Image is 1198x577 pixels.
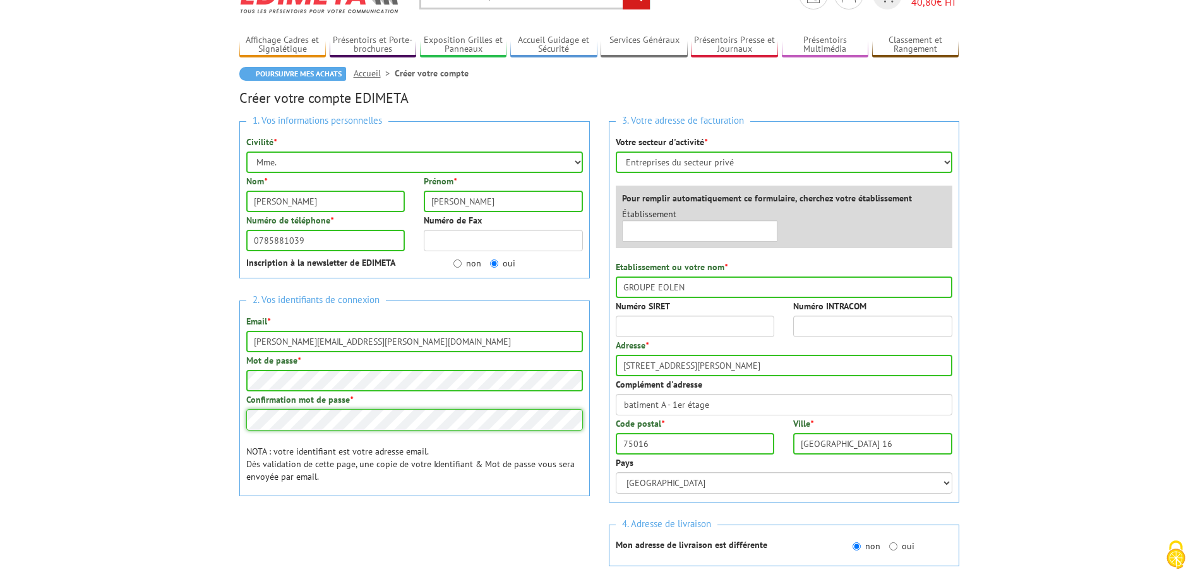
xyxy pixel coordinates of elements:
label: oui [490,257,515,270]
h2: Créer votre compte EDIMETA [239,90,959,105]
a: Poursuivre mes achats [239,67,346,81]
a: Accueil Guidage et Sécurité [510,35,597,56]
label: Votre secteur d'activité [616,136,707,148]
label: Ville [793,417,813,430]
label: Numéro de téléphone [246,214,333,227]
a: Présentoirs et Porte-brochures [330,35,417,56]
span: 2. Vos identifiants de connexion [246,292,386,309]
label: Adresse [616,339,649,352]
label: oui [889,540,914,552]
a: Affichage Cadres et Signalétique [239,35,326,56]
label: Pays [616,456,633,469]
a: Exposition Grilles et Panneaux [420,35,507,56]
span: 3. Votre adresse de facturation [616,112,750,129]
label: Nom [246,175,267,187]
iframe: reCAPTCHA [239,518,431,568]
label: Mot de passe [246,354,301,367]
label: Confirmation mot de passe [246,393,353,406]
label: Etablissement ou votre nom [616,261,728,273]
label: Civilité [246,136,277,148]
label: Pour remplir automatiquement ce formulaire, cherchez votre établissement [622,192,912,205]
label: Code postal [616,417,664,430]
li: Créer votre compte [395,67,469,80]
a: Classement et Rangement [872,35,959,56]
label: Numéro INTRACOM [793,300,866,312]
div: Établissement [613,208,788,242]
a: Présentoirs Presse et Journaux [691,35,778,56]
label: Numéro SIRET [616,300,670,312]
strong: Mon adresse de livraison est différente [616,539,767,550]
label: Complément d'adresse [616,378,702,391]
a: Accueil [354,68,395,79]
strong: Inscription à la newsletter de EDIMETA [246,257,395,268]
input: non [853,542,861,550]
label: Prénom [424,175,457,187]
input: oui [490,259,498,268]
input: non [453,259,462,268]
a: Présentoirs Multimédia [782,35,869,56]
span: 1. Vos informations personnelles [246,112,388,129]
label: Numéro de Fax [424,214,482,227]
img: Cookies (fenêtre modale) [1160,539,1192,571]
label: non [453,257,481,270]
span: 4. Adresse de livraison [616,516,717,533]
label: non [853,540,880,552]
label: Email [246,315,270,328]
p: NOTA : votre identifiant est votre adresse email. Dès validation de cette page, une copie de votr... [246,445,583,483]
button: Cookies (fenêtre modale) [1154,534,1198,577]
input: oui [889,542,897,550]
a: Services Généraux [601,35,688,56]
